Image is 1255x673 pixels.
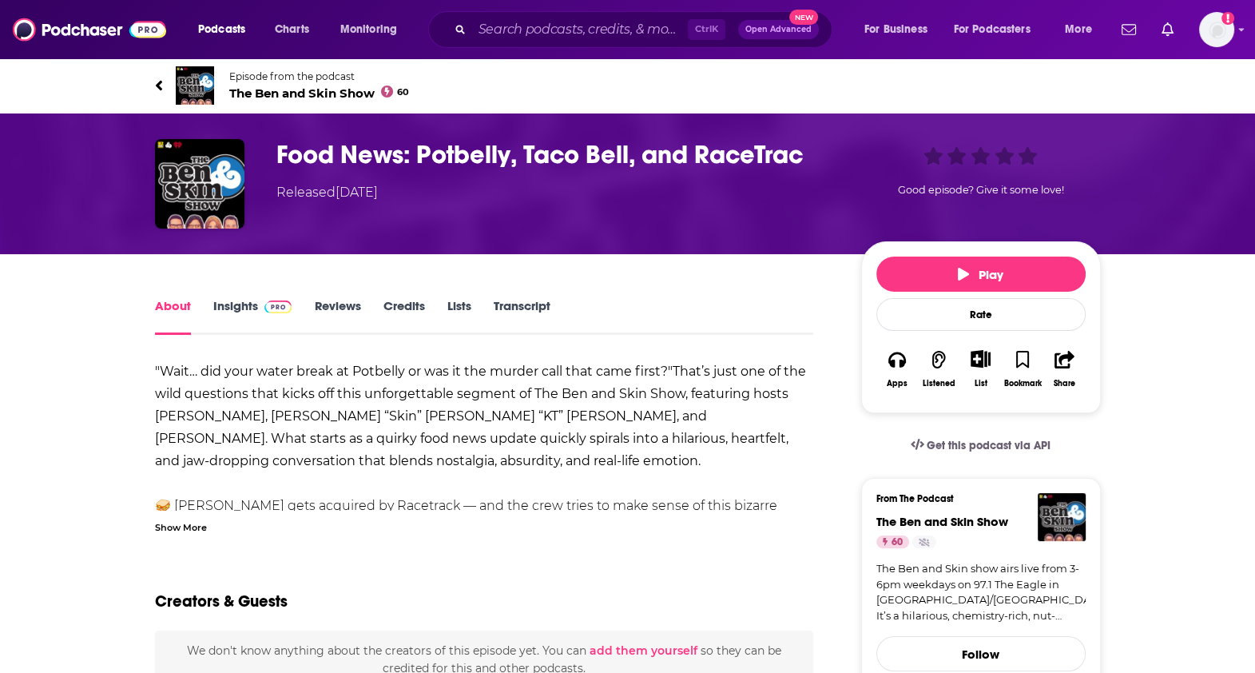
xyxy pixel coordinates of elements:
a: Reviews [314,298,360,335]
button: open menu [943,17,1054,42]
span: New [789,10,818,25]
img: Food News: Potbelly, Taco Bell, and RaceTrac [155,139,244,229]
svg: Add a profile image [1221,12,1234,25]
a: Transcript [493,298,550,335]
button: Show profile menu [1199,12,1234,47]
img: Podchaser Pro [264,301,292,313]
b: "Wait… did your water break at Potbelly or was it the murder call that came first?"That’s just on... [155,364,806,468]
button: Follow [876,636,1086,671]
span: Podcasts [198,18,245,41]
a: Credits [383,298,424,335]
span: Open Advanced [745,26,812,34]
span: The Ben and Skin Show [229,86,410,101]
a: The Ben and Skin ShowEpisode from the podcastThe Ben and Skin Show60 [155,66,1101,105]
div: Rate [876,298,1086,331]
img: The Ben and Skin Show [176,66,214,105]
img: User Profile [1199,12,1234,47]
a: About [155,298,191,335]
button: add them yourself [590,644,697,657]
a: Lists [447,298,471,335]
button: Share [1043,340,1085,398]
a: 60 [876,536,909,548]
button: open menu [1054,17,1112,42]
button: Show More Button [964,350,997,368]
button: open menu [329,17,418,42]
span: More [1065,18,1092,41]
button: Bookmark [1002,340,1043,398]
img: The Ben and Skin Show [1038,493,1086,541]
button: Listened [918,340,959,398]
button: Apps [876,340,918,398]
a: The Ben and Skin show airs live from 3-6pm weekdays on 97.1 The Eagle in [GEOGRAPHIC_DATA]/[GEOGR... [876,561,1086,623]
img: Podchaser - Follow, Share and Rate Podcasts [13,14,166,45]
div: Bookmark [1003,379,1041,388]
h3: From The Podcast [876,493,1073,504]
div: Show More ButtonList [959,340,1001,398]
div: Search podcasts, credits, & more... [443,11,848,48]
a: Charts [264,17,319,42]
h2: Creators & Guests [155,591,288,611]
div: Released [DATE] [276,183,378,202]
input: Search podcasts, credits, & more... [472,17,688,42]
span: 60 [892,535,903,551]
a: Show notifications dropdown [1115,16,1142,43]
div: List [975,378,987,388]
span: For Podcasters [954,18,1031,41]
button: Play [876,257,1086,292]
li: 🥪 [PERSON_NAME] gets acquired by Racetrack — and the crew tries to make sense of this bizarre bus... [155,495,814,540]
a: Show notifications dropdown [1155,16,1180,43]
span: Get this podcast via API [927,439,1050,452]
a: Get this podcast via API [898,426,1064,465]
span: Ctrl K [688,19,725,40]
div: Apps [887,379,907,388]
span: Monitoring [340,18,397,41]
a: The Ben and Skin Show [876,514,1008,529]
button: Open AdvancedNew [738,20,819,39]
h1: Food News: Potbelly, Taco Bell, and RaceTrac [276,139,836,170]
button: open menu [853,17,947,42]
a: InsightsPodchaser Pro [213,298,292,335]
span: Charts [275,18,309,41]
span: For Business [864,18,927,41]
span: Play [958,267,1003,282]
span: Logged in as meg_reilly_edl [1199,12,1234,47]
button: open menu [187,17,266,42]
span: Episode from the podcast [229,70,410,82]
span: 60 [397,89,409,96]
div: Share [1054,379,1075,388]
span: Good episode? Give it some love! [898,184,1064,196]
div: Listened [923,379,955,388]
